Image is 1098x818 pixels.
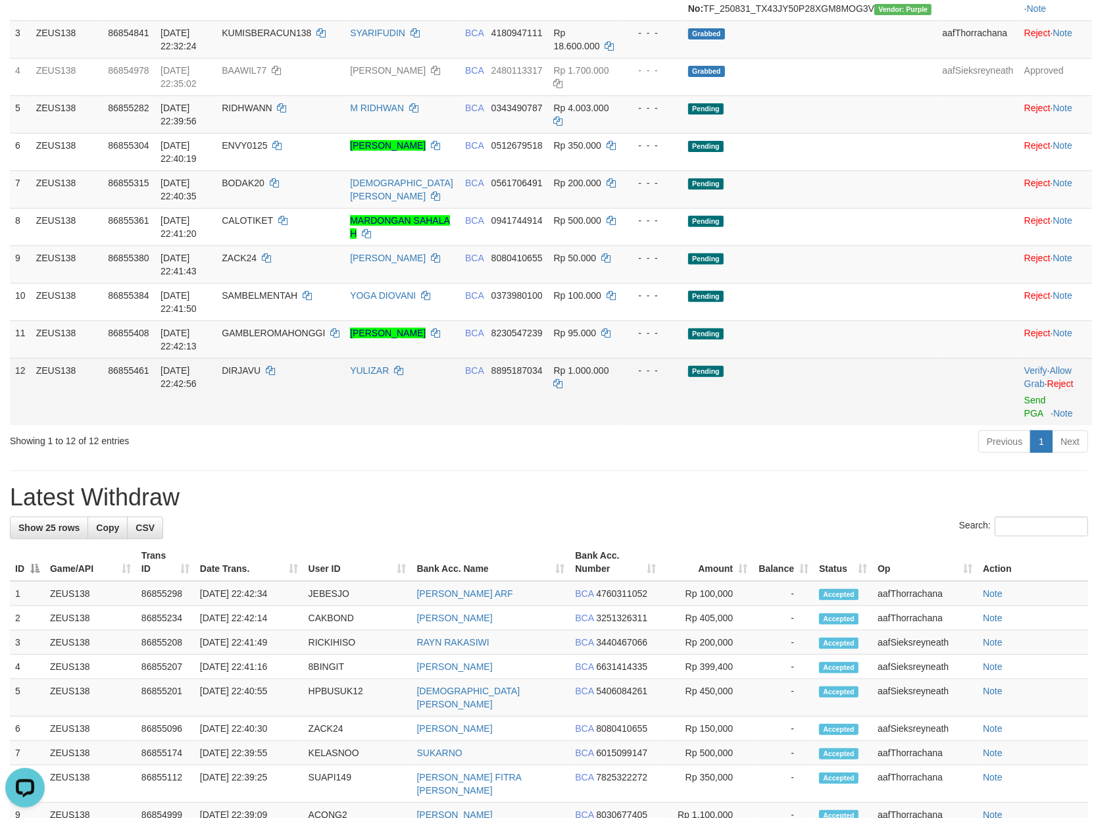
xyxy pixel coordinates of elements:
td: aafSieksreyneath [872,655,978,679]
span: KUMISBERACUN138 [222,28,311,38]
a: [DEMOGRAPHIC_DATA][PERSON_NAME] [417,686,520,709]
a: Note [1053,178,1072,188]
th: ID: activate to sort column descending [10,544,45,581]
span: BCA [465,215,484,226]
td: · [1019,95,1092,133]
a: Reject [1047,378,1074,389]
td: - [753,655,814,679]
td: 7 [10,170,31,208]
span: Copy 3440467066 to clipboard [596,637,647,648]
span: Pending [688,216,724,227]
a: Note [983,686,1003,696]
span: Accepted [819,613,859,625]
a: RAYN RAKASIWI [417,637,489,648]
a: Note [1053,103,1072,113]
span: Copy 6015099147 to clipboard [596,748,647,758]
a: [PERSON_NAME] [350,65,426,76]
td: [DATE] 22:41:49 [195,630,303,655]
span: Copy 8230547239 to clipboard [491,328,543,338]
td: SUAPI149 [303,765,412,803]
td: - [753,765,814,803]
td: Rp 405,000 [661,606,753,630]
span: BCA [465,253,484,263]
td: 4 [10,655,45,679]
div: - - - [628,251,678,265]
span: BCA [575,772,593,782]
span: Accepted [819,638,859,649]
td: ZEUS138 [31,95,103,133]
td: [DATE] 22:40:55 [195,679,303,717]
span: Copy 8080410655 to clipboard [596,723,647,734]
a: Reject [1024,328,1051,338]
a: M RIDHWAN [350,103,404,113]
span: [DATE] 22:42:13 [161,328,197,351]
td: KELASNOO [303,741,412,765]
td: aafThorrachana [872,606,978,630]
span: BODAK20 [222,178,264,188]
td: ZEUS138 [45,717,136,741]
span: ZACK24 [222,253,257,263]
td: · [1019,208,1092,245]
td: RICKIHISO [303,630,412,655]
button: Open LiveChat chat widget [5,5,45,45]
td: Rp 350,000 [661,765,753,803]
a: Reject [1024,253,1051,263]
th: Amount: activate to sort column ascending [661,544,753,581]
span: Copy 5406084261 to clipboard [596,686,647,696]
span: GAMBLEROMAHONGGI [222,328,325,338]
td: HPBUSUK12 [303,679,412,717]
div: - - - [628,326,678,340]
td: ZEUS138 [31,283,103,320]
td: Rp 399,400 [661,655,753,679]
td: - [753,679,814,717]
span: 86855361 [108,215,149,226]
td: [DATE] 22:42:34 [195,581,303,606]
span: BCA [465,178,484,188]
a: YULIZAR [350,365,389,376]
span: Accepted [819,662,859,673]
a: [PERSON_NAME] [417,723,493,734]
a: Reject [1024,103,1051,113]
td: [DATE] 22:40:30 [195,717,303,741]
td: ZEUS138 [31,320,103,358]
a: [PERSON_NAME] [417,661,493,672]
td: 3 [10,630,45,655]
td: 5 [10,679,45,717]
td: ZEUS138 [31,245,103,283]
a: Note [983,772,1003,782]
span: Accepted [819,724,859,735]
td: ZEUS138 [45,630,136,655]
span: CSV [136,523,155,533]
td: aafThorrachana [872,765,978,803]
span: [DATE] 22:41:20 [161,215,197,239]
span: 86854841 [108,28,149,38]
span: Rp 18.600.000 [554,28,600,51]
span: BCA [465,103,484,113]
span: CALOTIKET [222,215,273,226]
td: Rp 450,000 [661,679,753,717]
div: - - - [628,139,678,152]
th: Status: activate to sort column ascending [814,544,872,581]
td: · [1019,245,1092,283]
td: [DATE] 22:39:55 [195,741,303,765]
td: 86855298 [136,581,195,606]
span: Copy 3251326311 to clipboard [596,613,647,623]
input: Search: [995,517,1088,536]
td: ZEUS138 [31,133,103,170]
a: [PERSON_NAME] [350,140,426,151]
span: Copy 4180947111 to clipboard [491,28,543,38]
td: 10 [10,283,31,320]
span: Pending [688,253,724,265]
td: [DATE] 22:41:16 [195,655,303,679]
td: 12 [10,358,31,425]
span: BCA [465,365,484,376]
a: Reject [1024,178,1051,188]
span: [DATE] 22:41:50 [161,290,197,314]
td: Rp 500,000 [661,741,753,765]
a: Note [983,748,1003,758]
td: aafSieksreyneath [872,630,978,655]
td: ZEUS138 [45,581,136,606]
td: aafSieksreyneath [872,679,978,717]
td: CAKBOND [303,606,412,630]
span: BCA [575,748,593,758]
